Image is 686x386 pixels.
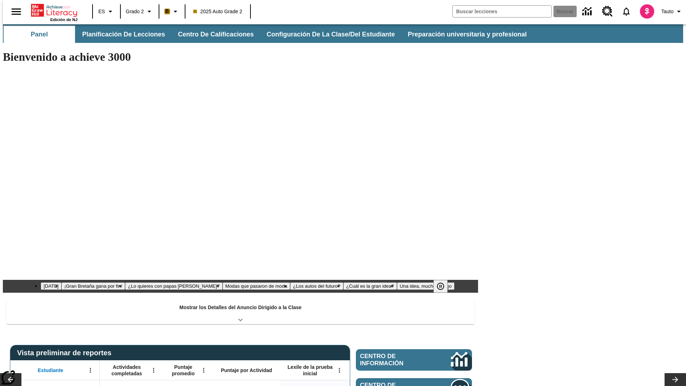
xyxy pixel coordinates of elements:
[453,6,551,17] input: Buscar campo
[343,282,397,290] button: Diapositiva 6 ¿Cuál es la gran idea?
[397,282,454,290] button: Diapositiva 7 Una idea, mucho trabajo
[17,349,115,357] span: Vista preliminar de reportes
[598,2,617,21] a: Centro de recursos, Se abrirá en una pestaña nueva.
[126,8,144,15] span: Grado 2
[640,4,654,19] img: avatar image
[85,365,96,376] button: Abrir menú
[6,1,27,22] button: Abrir el menú lateral
[3,24,683,43] div: Subbarra de navegación
[221,367,272,373] span: Puntaje por Actividad
[223,282,290,290] button: Diapositiva 4 Modas que pasaron de moda
[578,2,598,21] a: Centro de información
[172,26,259,43] button: Centro de calificaciones
[433,280,455,293] div: Pausar
[76,26,171,43] button: Planificación de lecciones
[31,3,78,22] div: Portada
[360,353,427,367] span: Centro de información
[179,304,302,311] p: Mostrar los Detalles del Anuncio Dirigido a la Clase
[31,3,78,18] a: Portada
[284,364,336,377] span: Lexile de la prueba inicial
[165,7,169,16] span: B
[161,5,183,18] button: Boost El color de la clase es anaranjado claro. Cambiar el color de la clase.
[95,5,118,18] button: Lenguaje: ES, Selecciona un idioma
[658,5,686,18] button: Perfil/Configuración
[125,282,222,290] button: Diapositiva 3 ¿Lo quieres con papas fritas?
[38,367,64,373] span: Estudiante
[334,365,345,376] button: Abrir menú
[661,8,673,15] span: Tauto
[193,8,243,15] span: 2025 Auto Grade 2
[98,8,105,15] span: ES
[3,50,478,64] h1: Bienvenido a achieve 3000
[166,364,200,377] span: Puntaje promedio
[356,349,472,371] a: Centro de información
[123,5,156,18] button: Grado: Grado 2, Elige un grado
[261,26,401,43] button: Configuración de la clase/del estudiante
[103,364,150,377] span: Actividades completadas
[290,282,343,290] button: Diapositiva 5 ¿Los autos del futuro?
[433,280,448,293] button: Pausar
[4,26,75,43] button: Panel
[402,26,532,43] button: Preparación universitaria y profesional
[50,18,78,22] span: Edición de NJ
[617,2,636,21] a: Notificaciones
[636,2,658,21] button: Escoja un nuevo avatar
[3,26,533,43] div: Subbarra de navegación
[6,300,474,324] div: Mostrar los Detalles del Anuncio Dirigido a la Clase
[198,365,209,376] button: Abrir menú
[148,365,159,376] button: Abrir menú
[41,282,61,290] button: Diapositiva 1 Día del Trabajo
[61,282,125,290] button: Diapositiva 2 ¡Gran Bretaña gana por fin!
[665,373,686,386] button: Carrusel de lecciones, seguir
